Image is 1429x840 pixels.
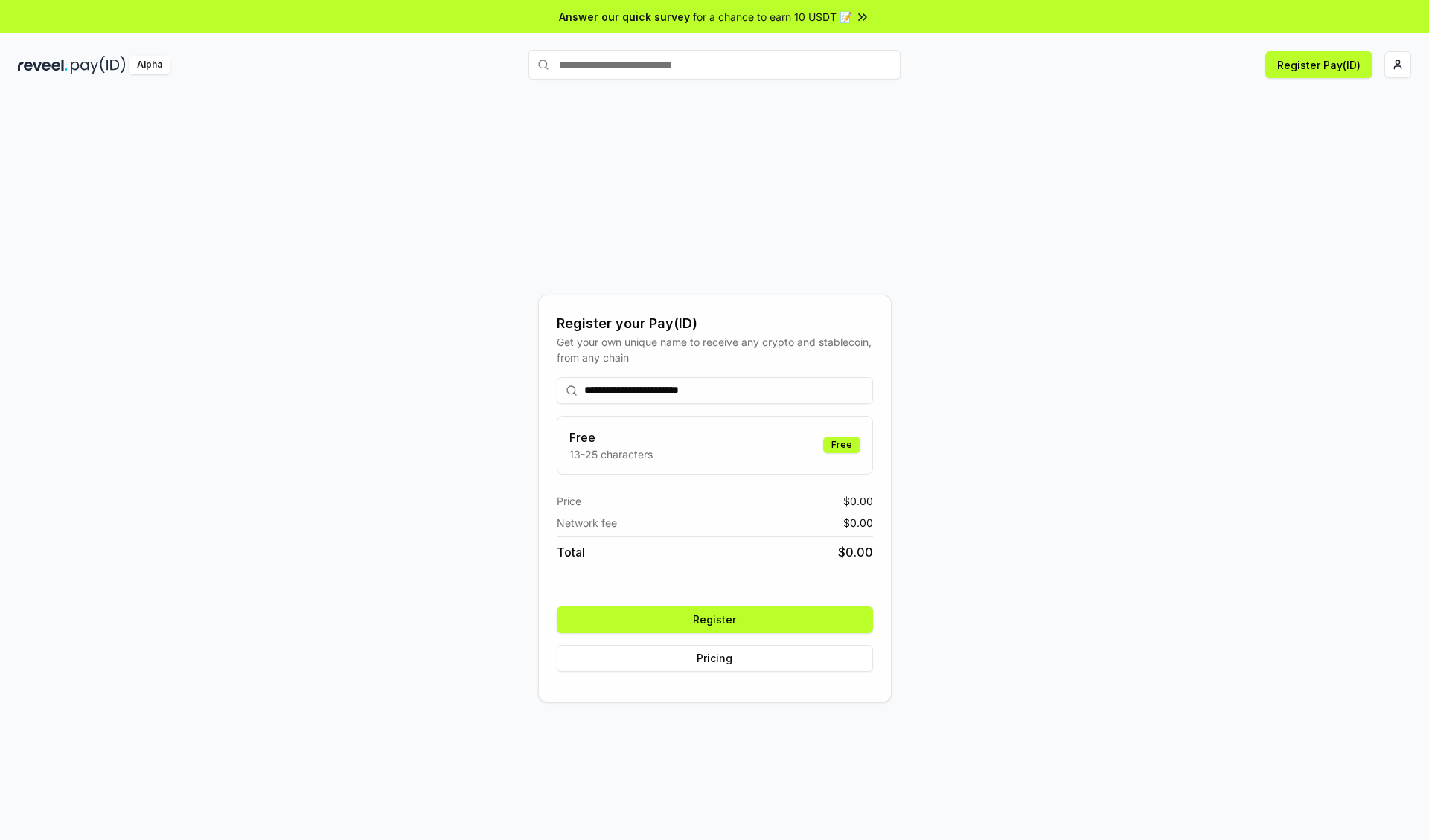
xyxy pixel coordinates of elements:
[557,606,873,633] button: Register
[569,429,653,446] h3: Free
[557,515,617,530] span: Network fee
[18,56,68,74] img: reveel_dark
[71,56,126,74] img: pay_id
[1265,51,1372,78] button: Register Pay(ID)
[129,56,170,74] div: Alpha
[557,493,581,509] span: Price
[843,515,873,530] span: $ 0.00
[557,645,873,672] button: Pricing
[693,9,852,25] span: for a chance to earn 10 USDT 📝
[559,9,690,25] span: Answer our quick survey
[557,313,873,334] div: Register your Pay(ID)
[843,493,873,509] span: $ 0.00
[569,446,653,462] p: 13-25 characters
[557,543,585,561] span: Total
[557,334,873,365] div: Get your own unique name to receive any crypto and stablecoin, from any chain
[838,543,873,561] span: $ 0.00
[823,437,860,453] div: Free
